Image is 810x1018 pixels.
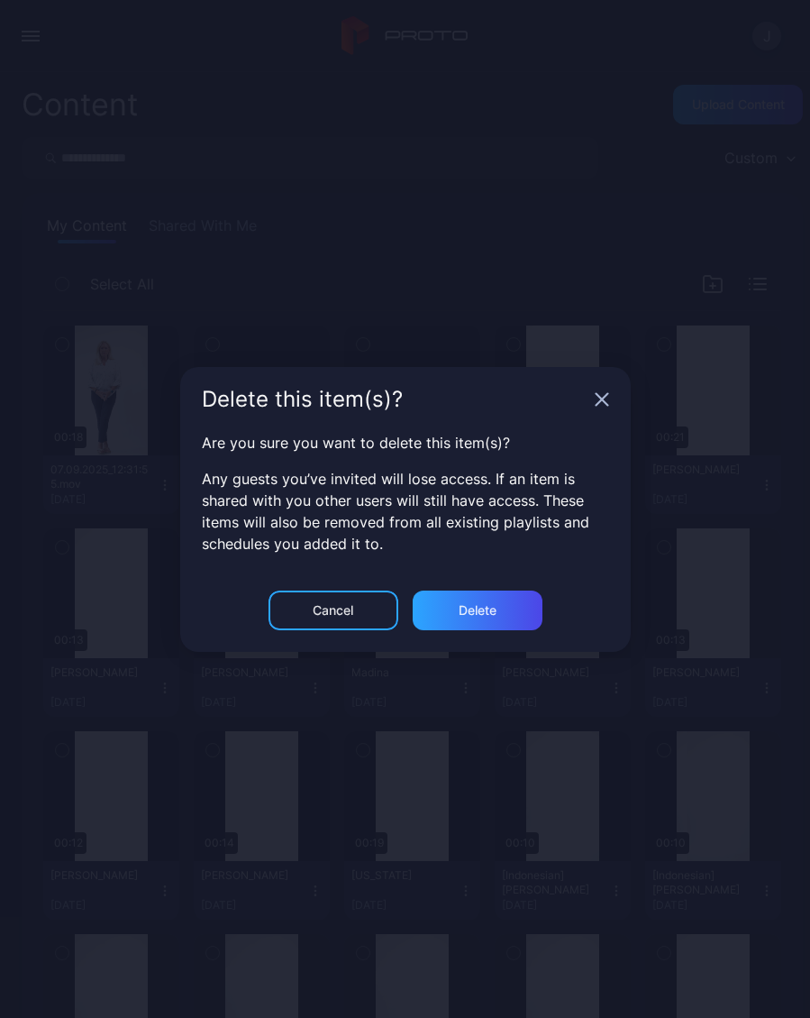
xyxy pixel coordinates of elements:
button: Cancel [268,591,398,630]
div: Delete this item(s)? [202,389,587,410]
button: Delete [413,591,542,630]
p: Any guests you’ve invited will lose access. If an item is shared with you other users will still ... [202,468,609,555]
p: Are you sure you want to delete this item(s)? [202,432,609,454]
div: Delete [459,603,496,618]
div: Cancel [313,603,353,618]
